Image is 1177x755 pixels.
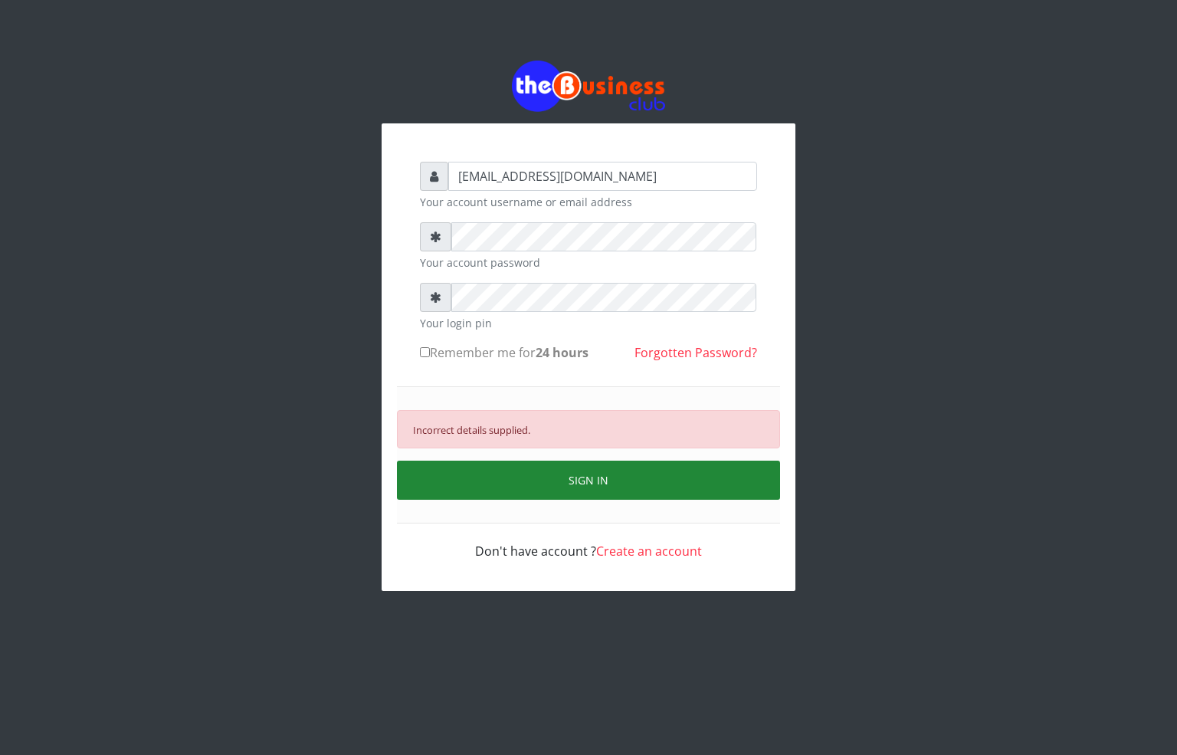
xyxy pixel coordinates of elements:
small: Your login pin [420,315,757,331]
a: Forgotten Password? [634,344,757,361]
div: Don't have account ? [420,524,757,560]
a: Create an account [596,543,702,560]
b: 24 hours [536,344,588,361]
small: Your account username or email address [420,194,757,210]
button: SIGN IN [397,461,780,500]
label: Remember me for [420,343,588,362]
input: Remember me for24 hours [420,347,430,357]
input: Username or email address [448,162,757,191]
small: Your account password [420,254,757,271]
small: Incorrect details supplied. [413,423,530,437]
